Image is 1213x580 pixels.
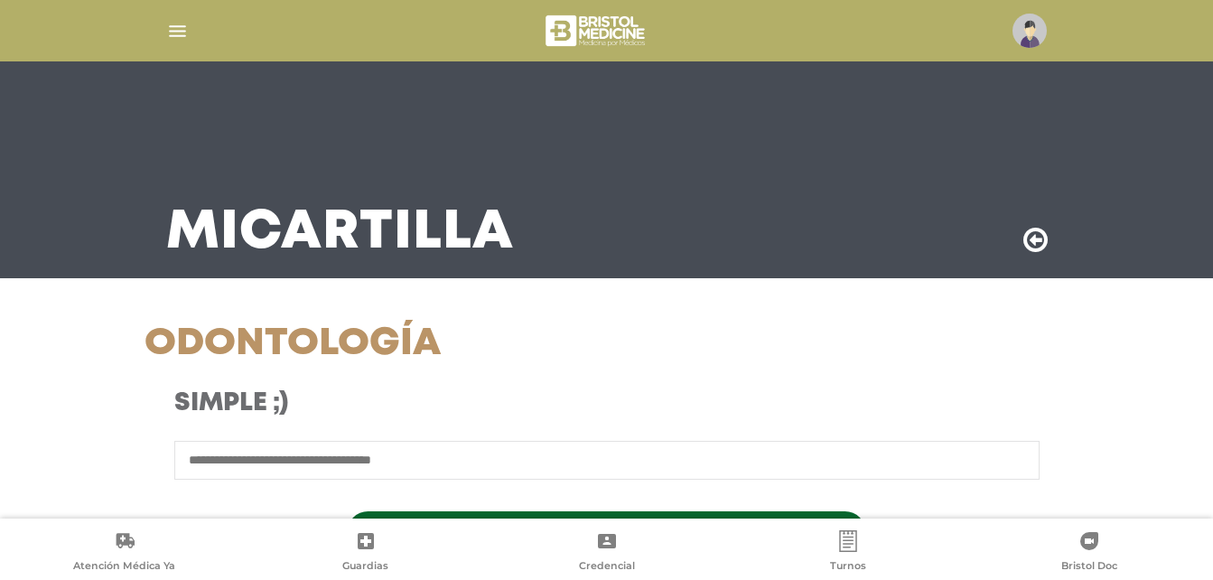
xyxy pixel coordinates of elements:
h3: Simple ;) [174,388,723,419]
span: Atención Médica Ya [73,559,175,575]
span: Credencial [579,559,635,575]
img: profile-placeholder.svg [1012,14,1047,48]
h1: Odontología [145,322,752,367]
a: Atención Médica Ya [4,530,245,576]
a: Turnos [727,530,968,576]
h3: Mi Cartilla [166,210,514,257]
a: Credencial [486,530,727,576]
img: Cober_menu-lines-white.svg [166,20,189,42]
a: Guardias [245,530,486,576]
span: Turnos [830,559,866,575]
a: Bristol Doc [968,530,1209,576]
span: Bristol Doc [1061,559,1117,575]
span: Guardias [342,559,388,575]
img: bristol-medicine-blanco.png [543,9,650,52]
